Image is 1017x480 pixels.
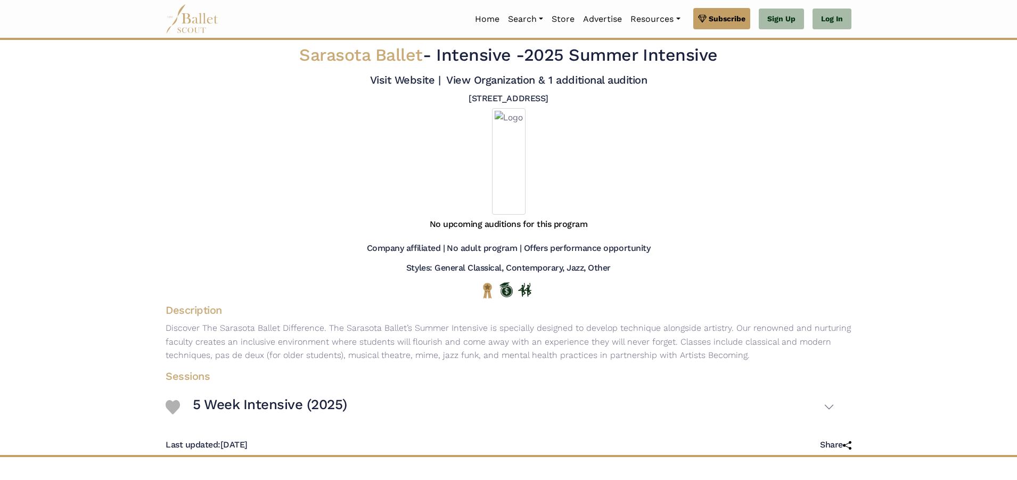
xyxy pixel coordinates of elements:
[370,74,441,86] a: Visit Website |
[547,8,579,30] a: Store
[157,303,860,317] h4: Description
[224,44,793,67] h2: - 2025 Summer Intensive
[447,243,521,254] h5: No adult program |
[698,13,707,25] img: gem.svg
[436,45,524,65] span: Intensive -
[166,440,220,450] span: Last updated:
[367,243,445,254] h5: Company affiliated |
[446,74,647,86] a: View Organization & 1 additional audition
[481,282,494,299] img: National
[469,93,548,104] h5: [STREET_ADDRESS]
[492,108,526,215] img: Logo
[693,8,750,29] a: Subscribe
[193,396,347,414] h3: 5 Week Intensive (2025)
[166,400,180,414] img: Heart
[499,282,513,297] img: Offers Scholarship
[430,219,588,230] h5: No upcoming auditions for this program
[157,369,843,383] h4: Sessions
[157,321,860,362] p: Discover The Sarasota Ballet Difference. The Sarasota Ballet’s Summer Intensive is specially desi...
[524,243,651,254] h5: Offers performance opportunity
[813,9,851,30] a: Log In
[299,45,423,65] span: Sarasota Ballet
[626,8,684,30] a: Resources
[406,263,611,274] h5: Styles: General Classical, Contemporary, Jazz, Other
[518,283,531,297] img: In Person
[579,8,626,30] a: Advertise
[166,440,248,451] h5: [DATE]
[820,440,851,451] h5: Share
[504,8,547,30] a: Search
[193,392,834,422] button: 5 Week Intensive (2025)
[471,8,504,30] a: Home
[709,13,745,25] span: Subscribe
[759,9,804,30] a: Sign Up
